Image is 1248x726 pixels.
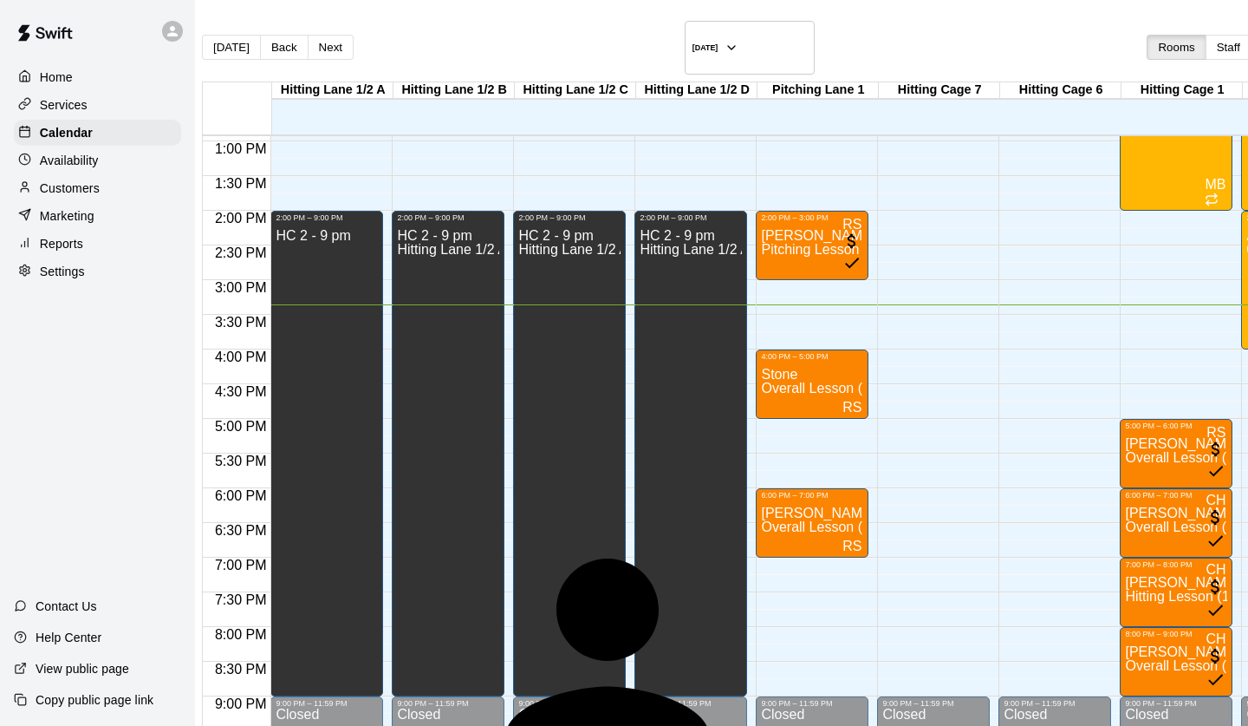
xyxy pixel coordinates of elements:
span: 1:00 PM [211,141,271,156]
div: 2:00 PM – 9:00 PM [518,213,621,222]
span: Overall Lesson (1 hour) [761,381,906,396]
span: All customers have paid [1206,585,1225,623]
div: 4:00 PM – 5:00 PM [761,352,863,361]
div: Conner Hall [1206,563,1225,577]
div: 7:00 PM – 8:00 PM [1125,560,1227,569]
div: Conner Hall [1206,494,1225,507]
div: Hitting Lane 1/2 C [515,82,636,99]
span: 2:30 PM [211,245,271,260]
p: View public page [36,660,129,677]
button: Rooms [1147,35,1206,60]
div: Pitching Lane 1 [757,82,879,99]
div: 2:00 PM – 9:00 PM [276,213,378,222]
span: All customers have paid [1206,655,1225,692]
span: 9:00 PM [211,697,271,711]
div: 9:00 PM – 11:59 PM [1125,699,1227,708]
button: Next [308,35,354,60]
button: [DATE] [202,35,261,60]
div: 2:00 PM – 3:00 PM: Gabe Horste [756,211,868,280]
div: Ryan Schubert [842,218,861,232]
h6: [DATE] [692,43,718,52]
span: All customers have paid [842,239,861,275]
span: All customers have paid [1206,516,1225,553]
div: 6:00 PM – 7:00 PM: Max Ryder [1120,488,1232,558]
p: Services [40,96,88,114]
div: 6:00 PM – 7:00 PM: Doven Lesson [756,488,868,558]
span: 4:30 PM [211,384,271,399]
div: 7:00 PM – 8:00 PM: Emily Cohn [1120,558,1232,627]
span: Pitching Lesson (1 hour) [761,242,911,257]
span: CH [1206,562,1225,577]
div: 4:00 PM – 5:00 PM: Stone [756,350,868,419]
span: 6:00 PM [211,488,271,503]
div: 2:00 PM – 9:00 PM: HC 2 - 9 pm [513,211,626,697]
span: 5:00 PM [211,419,271,434]
p: Copy public page link [36,691,153,709]
p: Availability [40,152,99,169]
div: Hitting Cage 6 [1000,82,1121,99]
div: Conner Hall [1206,632,1225,646]
div: Hitting Cage 1 [1121,82,1243,99]
p: Reports [40,235,83,252]
div: 9:00 PM – 11:59 PM [276,699,378,708]
div: 2:00 PM – 9:00 PM: HC 2 - 9 pm [392,211,504,697]
p: Settings [40,263,85,280]
span: 6:30 PM [211,523,271,538]
div: 2:00 PM – 9:00 PM: HC 2 - 9 pm [270,211,383,697]
div: 6:00 PM – 7:00 PM [761,491,863,500]
div: Hitting Lane 1/2 B [393,82,515,99]
p: Marketing [40,207,94,225]
span: 7:00 PM [211,558,271,572]
span: CH [1206,493,1225,507]
div: Ryan Schubert [842,401,861,415]
p: Customers [40,180,100,197]
span: 2:00 PM [211,211,271,226]
div: 6:00 PM – 7:00 PM [1125,491,1227,500]
span: Hitting Lane 1/2 A, Hitting Lane 1/2 B, Hitting Lane 1/2 C, [GEOGRAPHIC_DATA] 1/2 D [397,242,933,257]
span: 7:30 PM [211,592,271,607]
div: 2:00 PM – 9:00 PM [397,213,499,222]
div: Hitting Lane 1/2 A [272,82,393,99]
div: Ryan Schubert [1206,426,1225,440]
span: 4:00 PM [211,350,271,364]
p: Home [40,69,73,86]
div: Metro Baseball [1205,178,1225,192]
span: 3:00 PM [211,280,271,295]
div: 9:00 PM – 11:59 PM [397,699,499,708]
div: 8:00 PM – 9:00 PM [1125,630,1227,638]
span: 8:30 PM [211,662,271,677]
span: 3:30 PM [211,315,271,330]
span: 8:00 PM [211,627,271,642]
div: 8:00 PM – 9:00 PM: Isaiah Dey [1120,627,1232,697]
button: Back [260,35,309,60]
span: Recurring event [1205,193,1219,206]
span: RS [842,400,861,415]
span: 1:30 PM [211,176,271,191]
p: Contact Us [36,598,97,615]
div: Hitting Lane 1/2 D [636,82,757,99]
span: Hitting Lane 1/2 A, Hitting Lane 1/2 B, Hitting Lane 1/2 C, [GEOGRAPHIC_DATA] 1/2 D [518,242,1054,257]
div: 5:00 PM – 6:00 PM [1125,422,1227,430]
span: 5:30 PM [211,454,271,468]
div: 2:00 PM – 9:00 PM [640,213,742,222]
div: 5:00 PM – 6:00 PM: Henry Grogan [1120,419,1232,488]
span: MB [1205,177,1225,192]
span: RS [842,217,861,232]
span: RS [1206,425,1225,440]
div: 2:00 PM – 9:00 PM: HC 2 - 9 pm [634,211,747,697]
span: Hitting Lane 1/2 A, Hitting Lane 1/2 B, Hitting Lane 1/2 C, [GEOGRAPHIC_DATA] 1/2 D [640,242,1175,257]
span: CH [1206,631,1225,646]
div: Hitting Cage 7 [879,82,1000,99]
div: 2:00 PM – 3:00 PM [761,213,863,222]
p: Help Center [36,629,101,646]
div: 9:00 PM – 11:59 PM [1004,699,1106,708]
div: 9:00 PM – 11:59 PM [882,699,985,708]
p: Calendar [40,124,93,141]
